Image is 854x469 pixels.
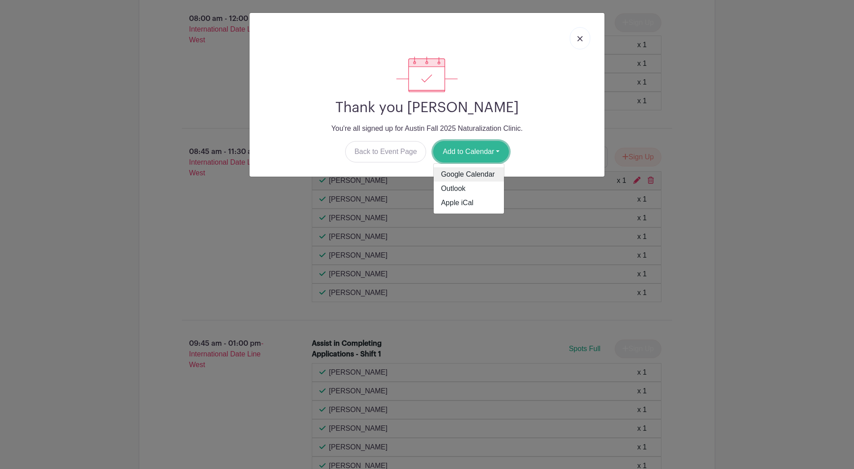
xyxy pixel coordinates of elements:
[396,57,458,92] img: signup_complete-c468d5dda3e2740ee63a24cb0ba0d3ce5d8a4ecd24259e683200fb1569d990c8.svg
[434,167,504,182] a: Google Calendar
[577,36,583,41] img: close_button-5f87c8562297e5c2d7936805f587ecaba9071eb48480494691a3f1689db116b3.svg
[434,196,504,210] a: Apple iCal
[257,123,597,134] p: You're all signed up for Austin Fall 2025 Naturalization Clinic.
[433,141,509,162] button: Add to Calendar
[434,182,504,196] a: Outlook
[257,99,597,116] h2: Thank you [PERSON_NAME]
[345,141,427,162] a: Back to Event Page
